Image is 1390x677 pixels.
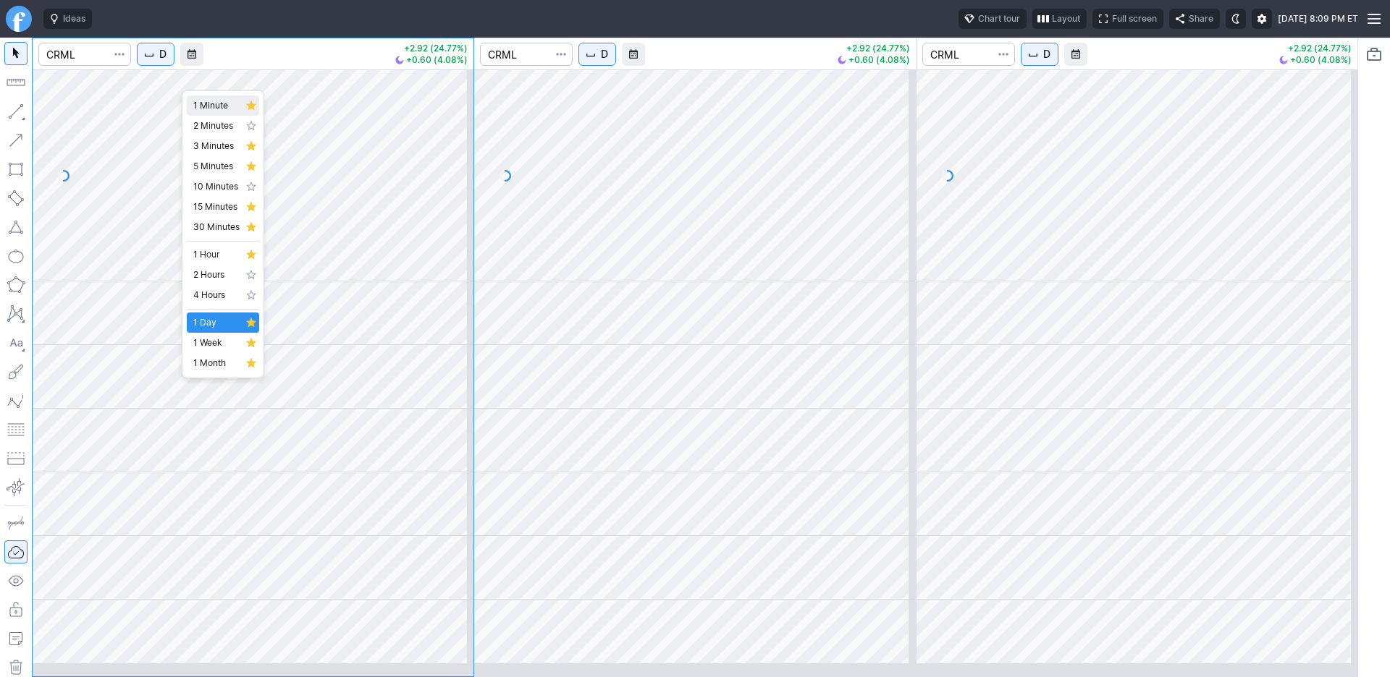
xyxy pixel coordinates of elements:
span: 15 Minutes [193,200,240,214]
span: 2 Hours [193,268,240,282]
span: 1 Month [193,356,240,370]
span: 30 Minutes [193,220,240,234]
span: 1 Hour [193,247,240,262]
span: 1 Minute [193,98,240,113]
span: 1 Day [193,315,240,330]
span: 3 Minutes [193,139,240,153]
span: 1 Week [193,336,240,350]
span: 10 Minutes [193,179,240,194]
span: 5 Minutes [193,159,240,174]
span: 2 Minutes [193,119,240,133]
span: 4 Hours [193,288,240,302]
